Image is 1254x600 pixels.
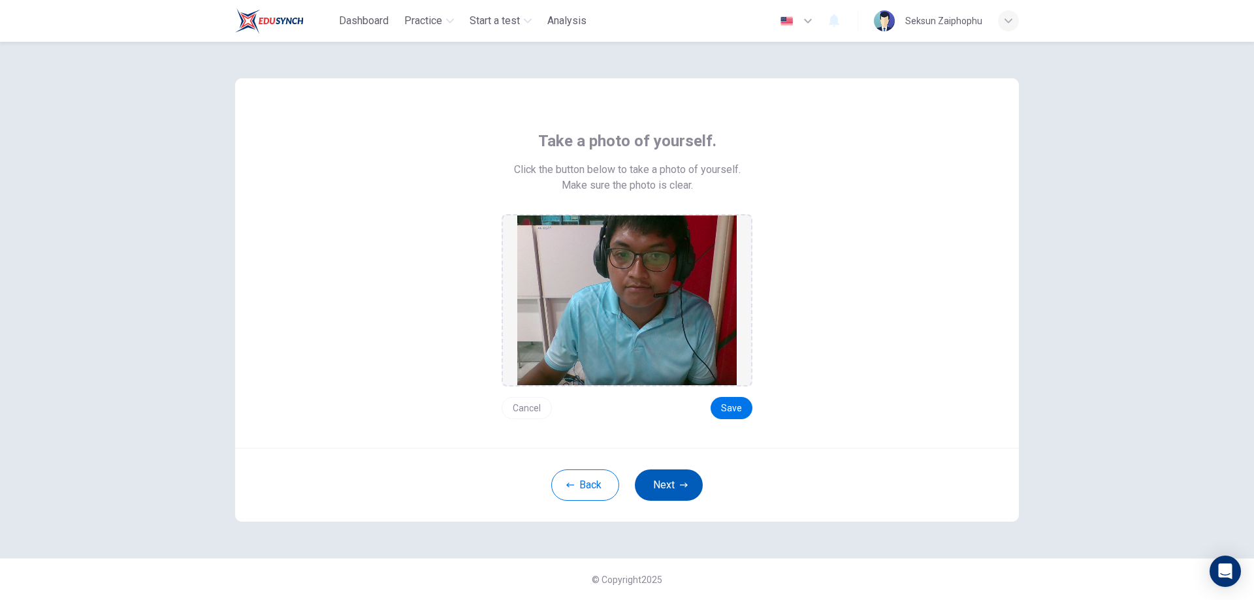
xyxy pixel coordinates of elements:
img: Train Test logo [235,8,304,34]
span: Dashboard [339,13,389,29]
button: Start a test [464,9,537,33]
button: Dashboard [334,9,394,33]
button: Back [551,469,619,501]
span: Practice [404,13,442,29]
button: Practice [399,9,459,33]
span: Start a test [470,13,520,29]
span: Analysis [547,13,587,29]
button: Analysis [542,9,592,33]
button: Next [635,469,703,501]
div: Open Intercom Messenger [1210,556,1241,587]
a: Train Test logo [235,8,334,34]
button: Cancel [502,397,552,419]
button: Save [711,397,752,419]
span: Take a photo of yourself. [538,131,716,151]
div: Seksun Zaiphophu [905,13,982,29]
span: Click the button below to take a photo of yourself. [514,162,741,178]
img: preview screemshot [517,215,737,385]
img: Profile picture [874,10,895,31]
span: © Copyright 2025 [592,575,662,585]
img: en [779,16,795,26]
span: Make sure the photo is clear. [562,178,693,193]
